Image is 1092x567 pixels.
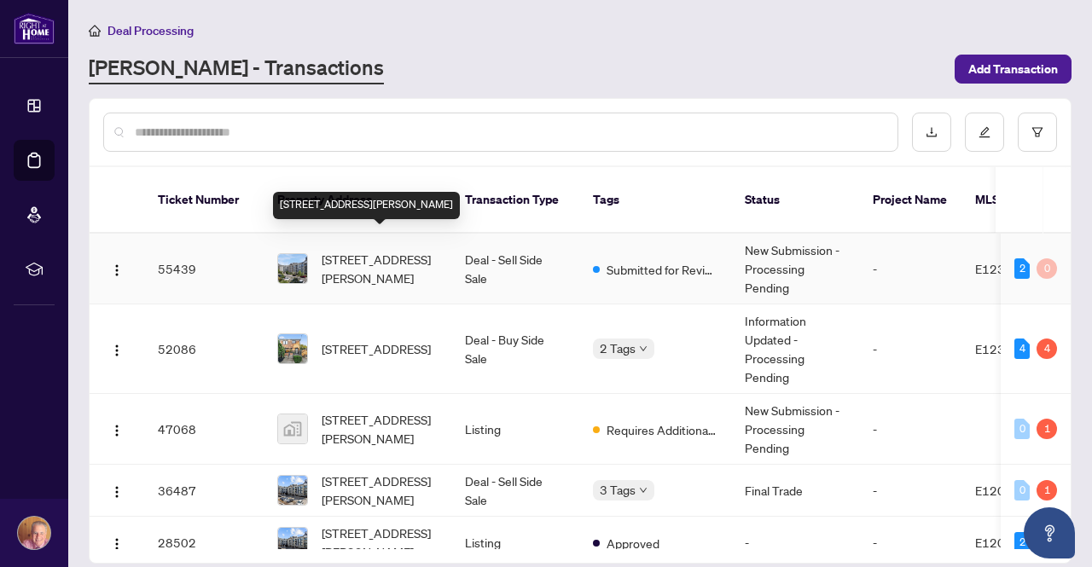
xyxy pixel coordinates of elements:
div: 0 [1014,480,1030,500]
span: [STREET_ADDRESS] [322,339,431,358]
button: Logo [103,477,131,504]
span: filter [1031,126,1043,138]
span: home [89,25,101,37]
span: Approved [607,534,659,553]
div: 4 [1037,338,1057,359]
img: Logo [110,263,124,277]
img: Logo [110,424,124,437]
button: Logo [103,255,131,282]
td: Deal - Sell Side Sale [451,465,579,517]
img: Logo [110,537,124,551]
th: Project Name [859,167,961,234]
button: Logo [103,415,131,443]
th: Transaction Type [451,167,579,234]
img: thumbnail-img [278,528,307,557]
img: Logo [110,485,124,499]
td: Final Trade [731,465,859,517]
td: - [859,394,961,465]
td: - [859,234,961,304]
div: [STREET_ADDRESS][PERSON_NAME] [273,192,460,219]
span: E12048514 [975,483,1043,498]
button: Logo [103,335,131,362]
span: E12323873 [975,261,1043,276]
td: 55439 [144,234,264,304]
button: Logo [103,529,131,556]
button: edit [965,113,1004,152]
div: 1 [1037,419,1057,439]
td: - [859,304,961,394]
div: 0 [1014,419,1030,439]
span: 2 Tags [600,338,636,358]
th: Status [731,167,859,234]
td: New Submission - Processing Pending [731,394,859,465]
td: - [859,465,961,517]
span: [STREET_ADDRESS][PERSON_NAME] [322,472,438,509]
span: E12364205 [975,341,1043,356]
div: 2 [1014,532,1030,553]
td: 47068 [144,394,264,465]
th: MLS # [961,167,1064,234]
div: 4 [1014,338,1030,359]
span: [STREET_ADDRESS][PERSON_NAME] [322,524,438,561]
td: New Submission - Processing Pending [731,234,859,304]
div: 1 [1037,480,1057,500]
span: down [639,486,648,495]
img: logo [14,13,55,44]
button: filter [1018,113,1057,152]
span: [STREET_ADDRESS][PERSON_NAME] [322,250,438,287]
span: E12048514 [975,535,1043,550]
img: thumbnail-img [278,476,307,505]
td: Information Updated - Processing Pending [731,304,859,394]
span: 3 Tags [600,480,636,500]
span: down [639,344,648,353]
img: thumbnail-img [278,254,307,283]
span: Deal Processing [107,23,194,38]
img: thumbnail-img [278,334,307,363]
span: Requires Additional Docs [607,420,717,439]
span: download [926,126,938,138]
td: Deal - Buy Side Sale [451,304,579,394]
button: Open asap [1024,507,1075,558]
td: Deal - Sell Side Sale [451,234,579,304]
th: Property Address [264,167,451,234]
span: [STREET_ADDRESS][PERSON_NAME] [322,410,438,448]
button: Add Transaction [955,55,1072,84]
td: Listing [451,394,579,465]
img: Logo [110,344,124,357]
th: Ticket Number [144,167,264,234]
a: [PERSON_NAME] - Transactions [89,54,384,84]
div: 0 [1037,258,1057,279]
th: Tags [579,167,731,234]
td: 36487 [144,465,264,517]
button: download [912,113,951,152]
img: thumbnail-img [278,414,307,443]
td: 52086 [144,304,264,394]
span: Add Transaction [968,55,1058,83]
span: edit [979,126,990,138]
img: Profile Icon [18,517,50,549]
div: 2 [1014,258,1030,279]
span: Submitted for Review [607,260,717,279]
